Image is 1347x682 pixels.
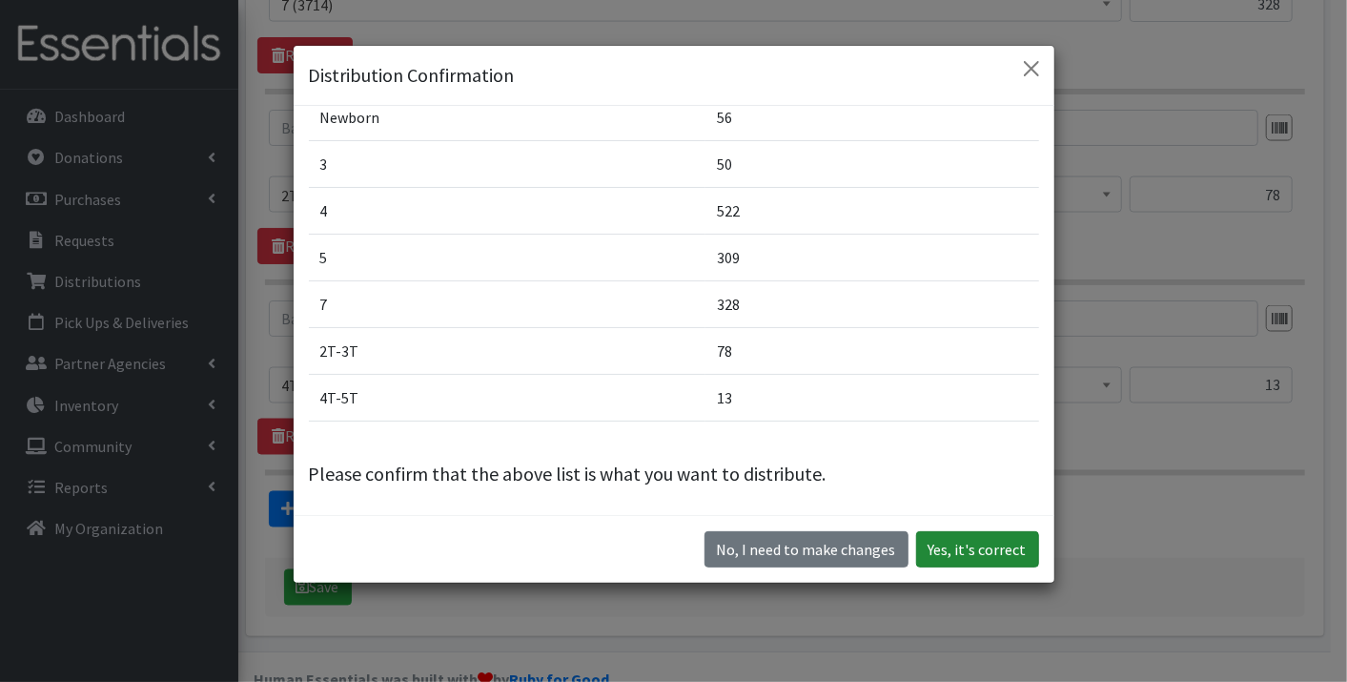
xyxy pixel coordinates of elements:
[309,235,706,281] td: 5
[309,61,515,90] h5: Distribution Confirmation
[309,93,706,141] td: Newborn
[309,328,706,375] td: 2T-3T
[309,281,706,328] td: 7
[704,531,908,568] button: No I need to make changes
[705,375,1038,422] td: 13
[705,235,1038,281] td: 309
[705,281,1038,328] td: 328
[705,188,1038,235] td: 522
[705,93,1038,141] td: 56
[309,141,706,188] td: 3
[705,141,1038,188] td: 50
[1016,53,1047,84] button: Close
[916,531,1039,568] button: Yes, it's correct
[309,460,1039,488] p: Please confirm that the above list is what you want to distribute.
[309,375,706,422] td: 4T-5T
[309,188,706,235] td: 4
[705,328,1038,375] td: 78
